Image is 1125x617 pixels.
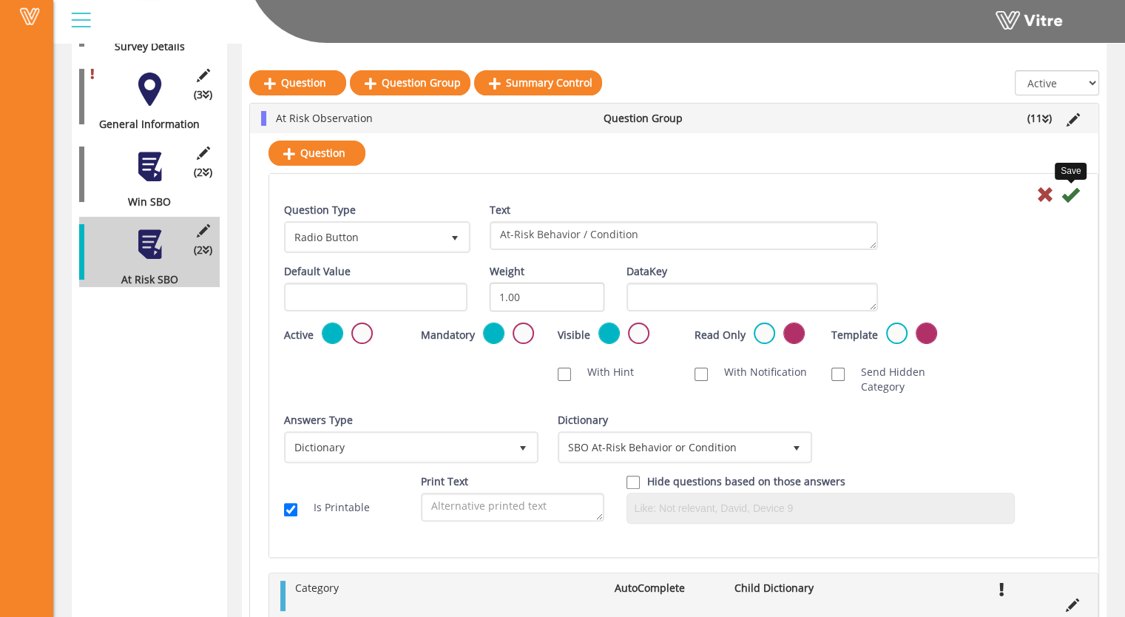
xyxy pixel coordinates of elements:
label: Text [490,203,510,218]
span: Radio Button [286,223,442,250]
a: Question [268,141,365,166]
input: With Hint [558,368,571,381]
a: Summary Control [474,70,602,95]
label: Dictionary [558,413,608,428]
label: Active [284,328,314,343]
input: Is Printable [284,503,297,516]
label: With Notification [709,365,807,380]
span: At Risk Observation [276,111,373,125]
span: Dictionary [286,434,510,460]
label: Answers Type [284,413,353,428]
label: Visible [558,328,590,343]
input: With Notification [695,368,708,381]
span: SBO At-Risk Behavior or Condition [560,434,783,460]
span: (2 ) [194,243,212,257]
a: Question Group [350,70,470,95]
label: Print Text [421,474,468,489]
label: Default Value [284,264,351,279]
span: select [442,223,468,250]
span: Category [295,581,339,595]
li: Child Dictionary [727,581,847,596]
div: Survey Details [79,39,209,54]
div: General Information [79,117,209,132]
div: At Risk SBO [79,272,209,287]
span: select [783,434,810,460]
li: Question Group [596,111,719,126]
input: Hide question based on answer [626,476,640,489]
label: Weight [490,264,524,279]
label: DataKey [626,264,667,279]
label: Send Hidden Category [846,365,946,394]
span: (3 ) [194,87,212,102]
a: Question [249,70,346,95]
li: AutoComplete [607,581,727,596]
span: select [510,434,536,460]
label: Read Only [695,328,746,343]
label: Question Type [284,203,356,218]
label: With Hint [572,365,634,380]
div: Save [1055,163,1087,180]
input: Send Hidden Category [831,368,845,381]
input: Like: Not relevant, David, Device 9 [631,497,1010,519]
div: Win SBO [79,195,209,209]
label: Hide questions based on those answers [647,474,845,489]
li: (11 ) [1020,111,1059,126]
textarea: At-Risk Behavior / Condition [490,221,878,250]
label: Template [831,328,878,343]
label: Is Printable [299,500,370,515]
label: Mandatory [421,328,475,343]
span: (2 ) [194,165,212,180]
